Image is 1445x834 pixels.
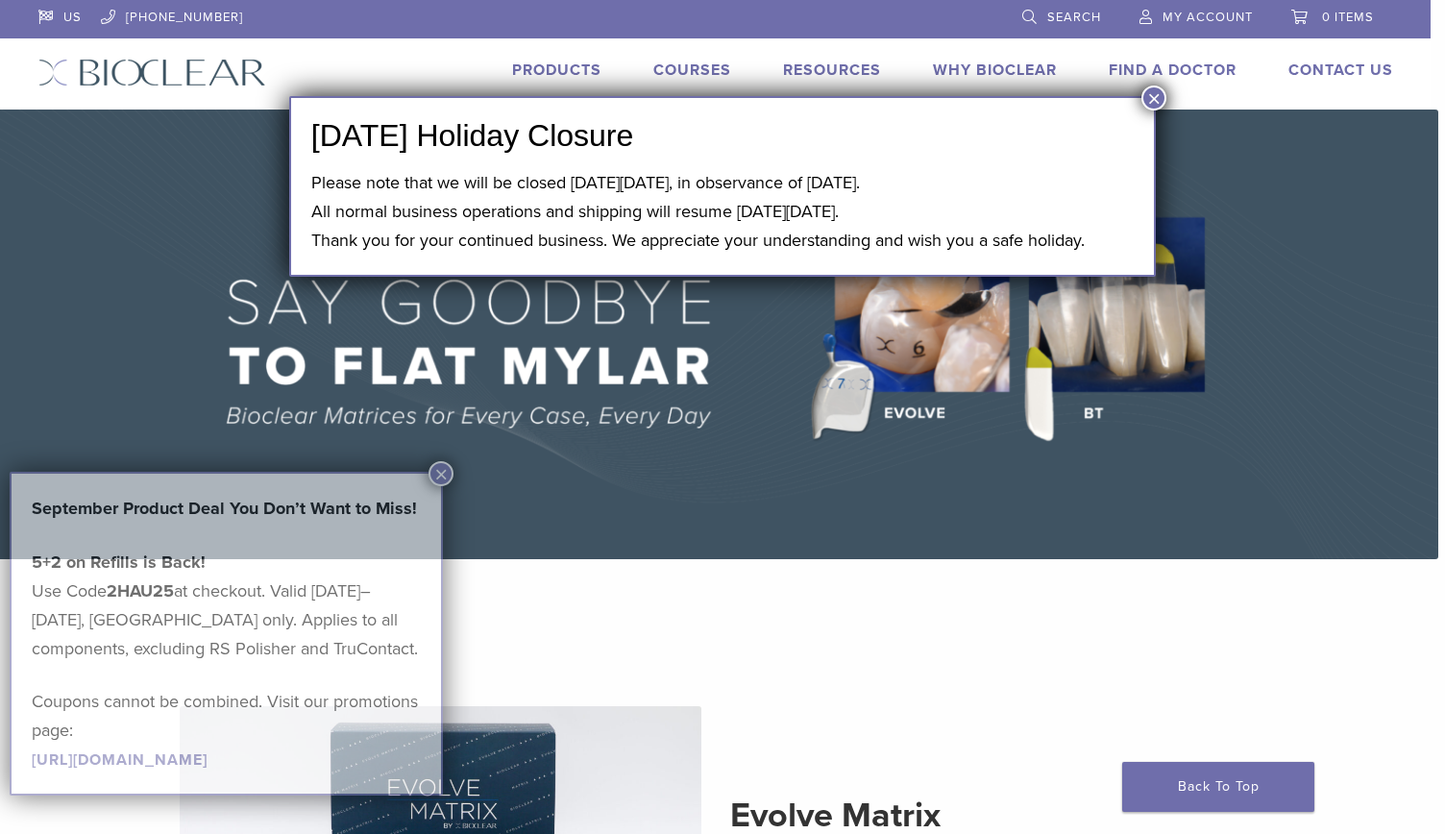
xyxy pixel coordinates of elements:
[1163,10,1253,25] span: My Account
[1122,762,1314,812] a: Back To Top
[512,61,601,80] a: Products
[933,61,1057,80] a: Why Bioclear
[38,59,266,86] img: Bioclear
[1288,61,1393,80] a: Contact Us
[1109,61,1237,80] a: Find A Doctor
[1047,10,1101,25] span: Search
[653,61,731,80] a: Courses
[1322,10,1374,25] span: 0 items
[783,61,881,80] a: Resources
